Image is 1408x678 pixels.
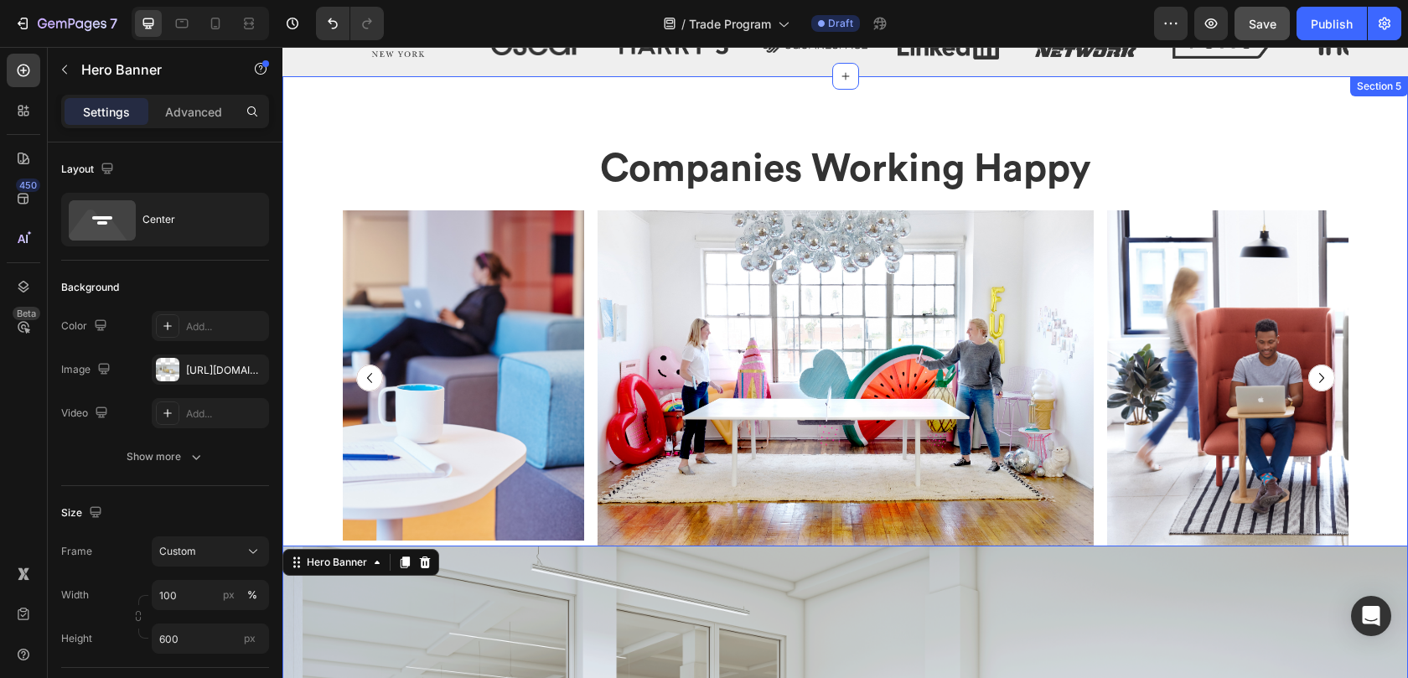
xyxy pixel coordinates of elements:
[825,163,1321,499] img: gempages_553249401305301816-9d1f08cc-e520-4027-b542-847658749b72.jpg
[316,7,384,40] div: Undo/Redo
[1071,32,1122,47] div: Section 5
[186,363,265,378] div: [URL][DOMAIN_NAME]
[828,16,853,31] span: Draft
[110,13,117,34] p: 7
[219,585,239,605] button: %
[142,200,245,239] div: Center
[81,60,224,80] p: Hero Banner
[16,179,40,192] div: 450
[247,587,257,603] div: %
[13,307,40,320] div: Beta
[7,7,125,40] button: 7
[61,631,92,646] label: Height
[282,47,1408,678] iframe: Design area
[61,442,269,472] button: Show more
[61,587,89,603] label: Width
[186,406,265,422] div: Add...
[681,15,686,33] span: /
[186,319,265,334] div: Add...
[1026,318,1053,344] button: Carousel Next Arrow
[61,315,111,338] div: Color
[242,585,262,605] button: px
[1235,7,1290,40] button: Save
[1351,596,1391,636] div: Open Intercom Messenger
[61,544,92,559] label: Frame
[315,163,811,499] img: gempages_553249401305301816-958a7870-1e9a-4ed7-8675-aa8f4f0bc22f.jpg
[21,508,88,523] div: Hero Banner
[1311,15,1353,33] div: Publish
[152,580,269,610] input: px%
[83,103,130,121] p: Settings
[74,318,101,344] button: Carousel Back Arrow
[689,15,771,33] span: Trade Program
[1249,17,1276,31] span: Save
[159,544,196,559] span: Custom
[127,448,204,465] div: Show more
[61,158,117,181] div: Layout
[61,280,119,295] div: Background
[61,359,114,381] div: Image
[152,536,269,567] button: Custom
[318,103,809,142] span: Companies Working Happy
[223,587,235,603] div: px
[244,632,256,644] span: px
[152,624,269,654] input: px
[1297,7,1367,40] button: Publish
[61,502,106,525] div: Size
[61,402,111,425] div: Video
[165,103,222,121] p: Advanced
